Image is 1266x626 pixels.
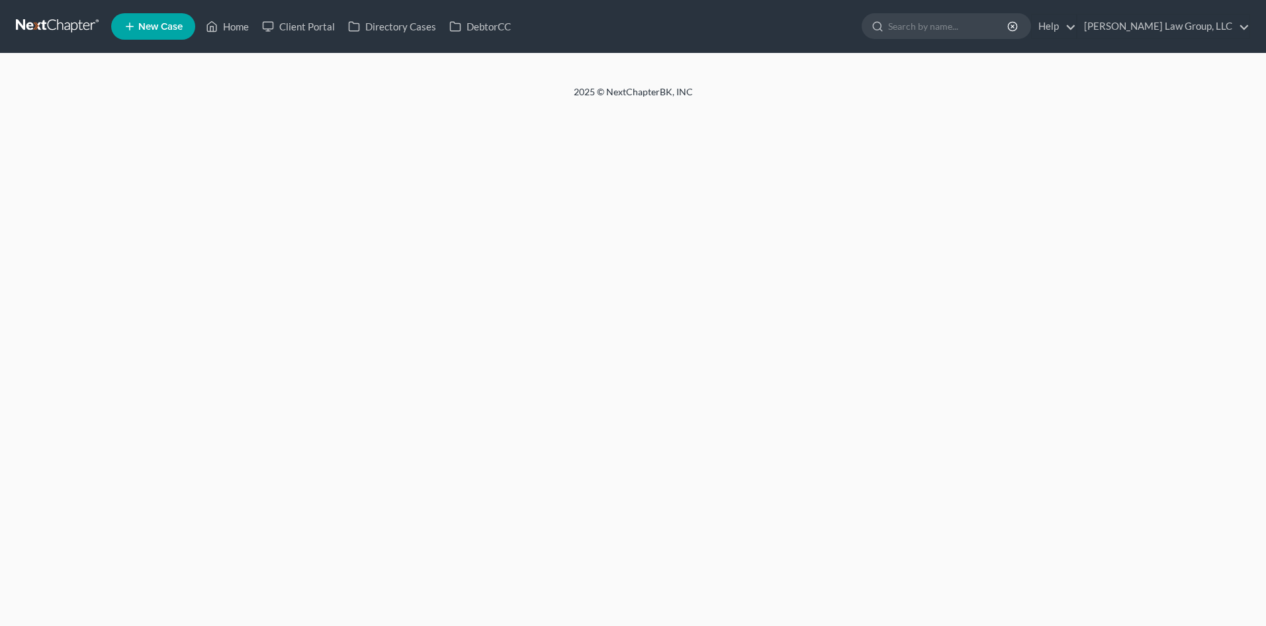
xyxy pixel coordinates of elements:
a: Directory Cases [341,15,443,38]
span: New Case [138,22,183,32]
a: Home [199,15,255,38]
div: 2025 © NextChapterBK, INC [256,85,1011,109]
a: Help [1032,15,1076,38]
input: Search by name... [888,14,1009,38]
a: DebtorCC [443,15,518,38]
a: [PERSON_NAME] Law Group, LLC [1077,15,1249,38]
a: Client Portal [255,15,341,38]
